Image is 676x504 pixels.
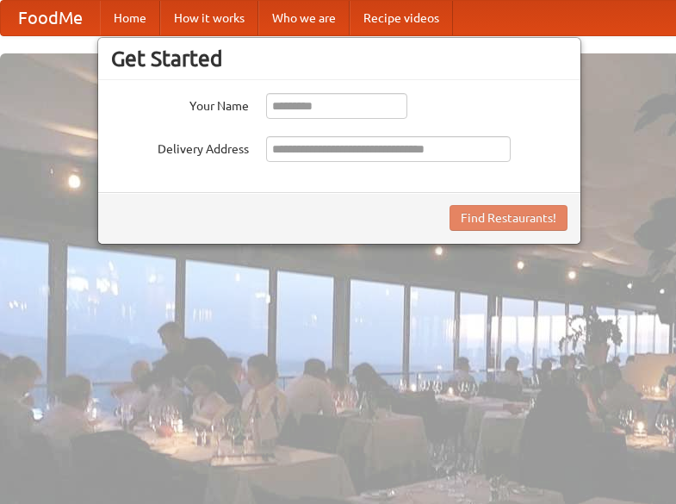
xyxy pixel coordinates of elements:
[111,136,249,158] label: Delivery Address
[111,93,249,115] label: Your Name
[100,1,160,35] a: Home
[258,1,350,35] a: Who we are
[1,1,100,35] a: FoodMe
[111,46,567,72] h3: Get Started
[450,205,567,231] button: Find Restaurants!
[350,1,453,35] a: Recipe videos
[160,1,258,35] a: How it works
